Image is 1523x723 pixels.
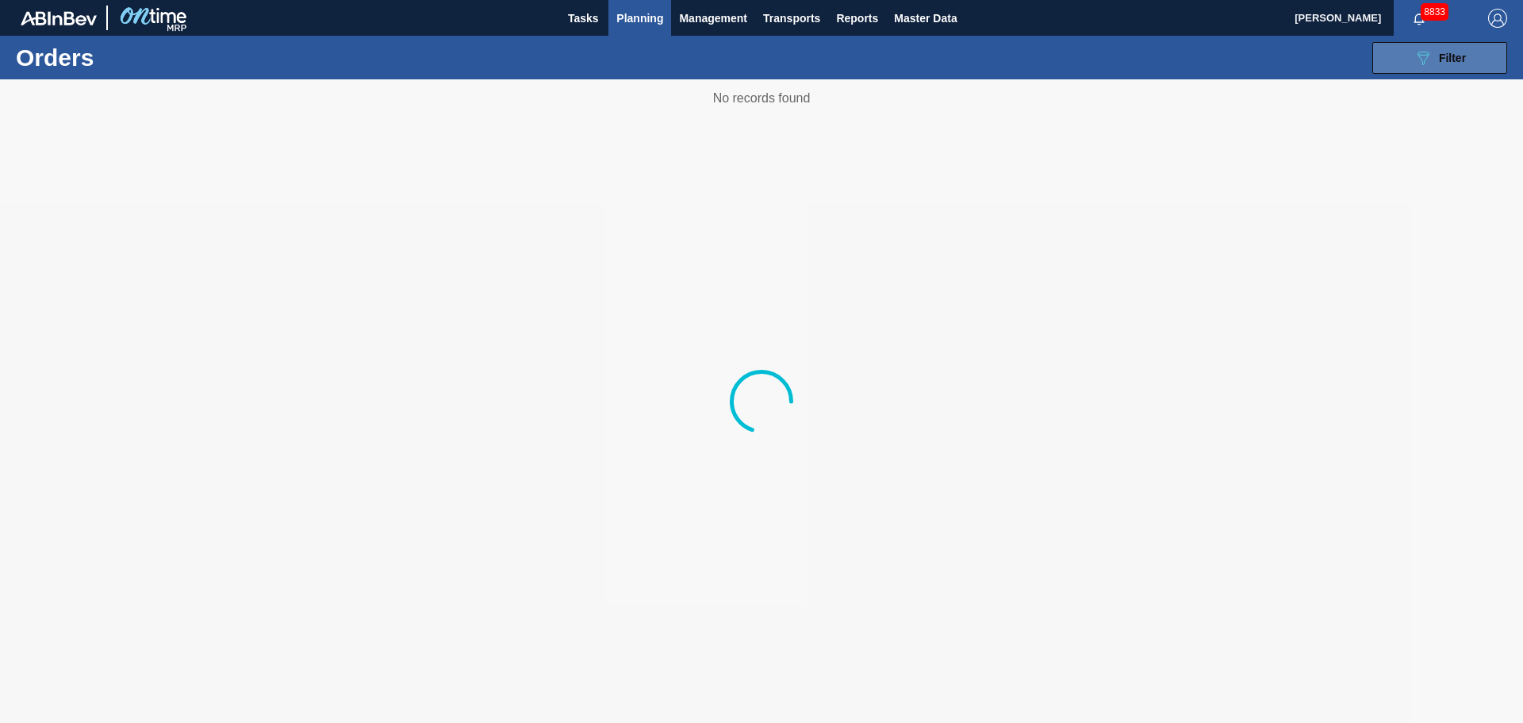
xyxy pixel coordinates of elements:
[1439,52,1466,64] span: Filter
[763,9,820,28] span: Transports
[1394,7,1444,29] button: Notifications
[1372,42,1507,74] button: Filter
[616,9,663,28] span: Planning
[21,11,97,25] img: TNhmsLtSVTkK8tSr43FrP2fwEKptu5GPRR3wAAAABJRU5ErkJggg==
[836,9,878,28] span: Reports
[16,48,253,67] h1: Orders
[1421,3,1448,21] span: 8833
[566,9,600,28] span: Tasks
[1488,9,1507,28] img: Logout
[679,9,747,28] span: Management
[894,9,957,28] span: Master Data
